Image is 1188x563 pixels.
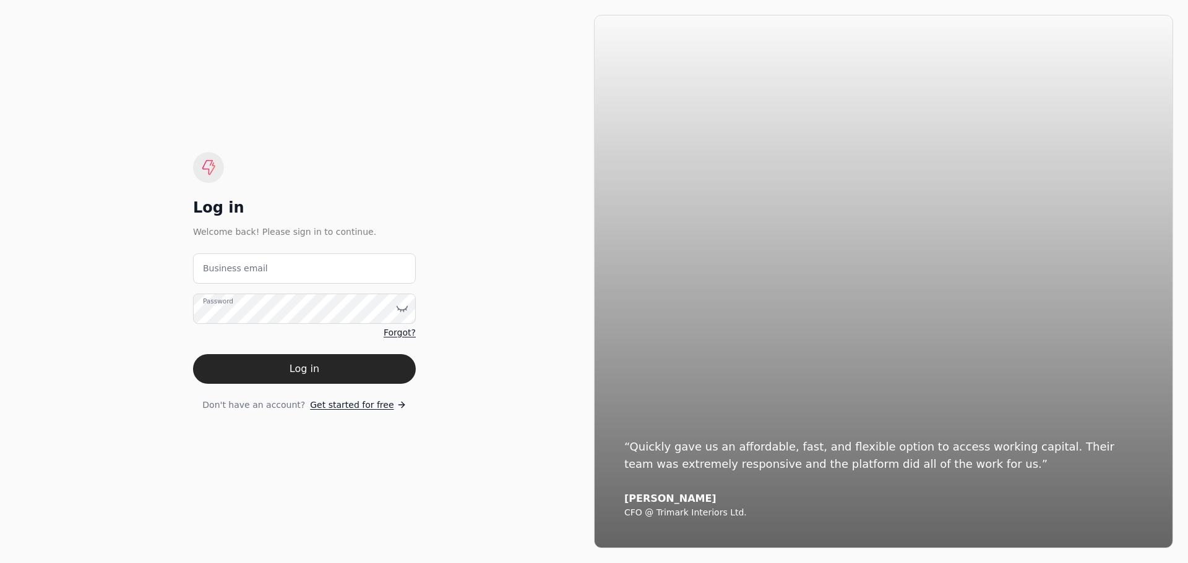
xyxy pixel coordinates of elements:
div: Welcome back! Please sign in to continue. [193,225,416,239]
div: [PERSON_NAME] [624,493,1143,505]
div: CFO @ Trimark Interiors Ltd. [624,507,1143,519]
div: Log in [193,198,416,218]
span: Don't have an account? [202,399,305,412]
a: Get started for free [310,399,406,412]
label: Password [203,296,233,306]
button: Log in [193,354,416,384]
a: Forgot? [384,326,416,339]
span: Get started for free [310,399,394,412]
div: “Quickly gave us an affordable, fast, and flexible option to access working capital. Their team w... [624,438,1143,473]
label: Business email [203,262,268,275]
